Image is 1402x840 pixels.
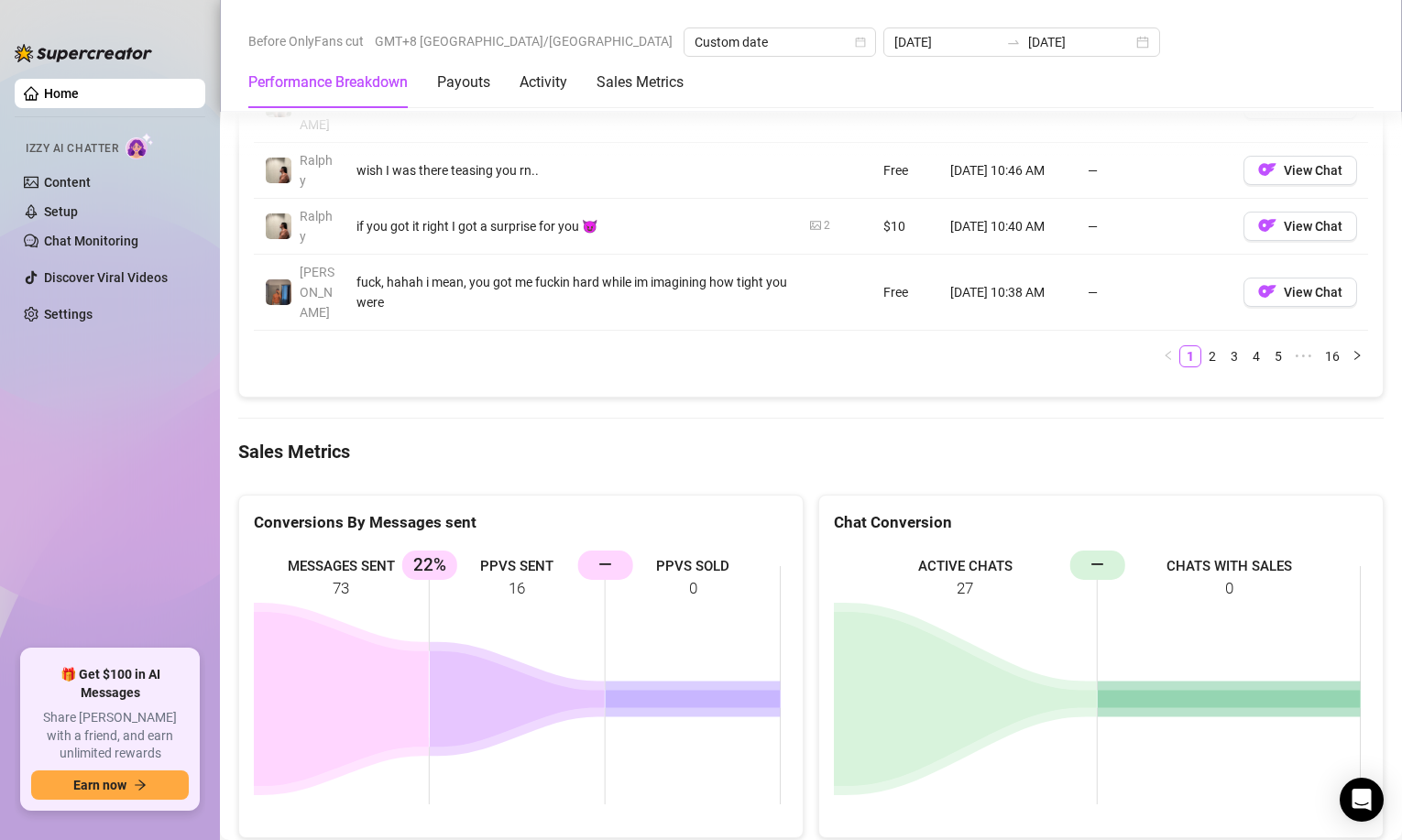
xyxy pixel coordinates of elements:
a: 5 [1268,346,1288,366]
span: calendar [855,37,866,48]
a: OFView Chat [1243,167,1357,181]
li: Next Page [1346,345,1368,367]
td: Free [872,143,939,199]
td: — [1077,255,1232,331]
li: Previous Page [1157,345,1179,367]
span: swap-right [1006,35,1021,49]
button: OFView Chat [1243,212,1357,241]
span: Earn now [73,778,126,792]
div: Open Intercom Messenger [1340,778,1384,822]
li: 5 [1267,345,1289,367]
span: Before OnlyFans cut [248,27,364,55]
div: Activity [520,71,567,93]
div: Sales Metrics [597,71,684,93]
img: OF [1258,216,1276,235]
span: GMT+8 [GEOGRAPHIC_DATA]/[GEOGRAPHIC_DATA] [375,27,673,55]
span: ••• [1289,345,1319,367]
span: left [1163,350,1174,361]
a: OFView Chat [1243,101,1357,115]
span: View Chat [1284,219,1342,234]
a: 16 [1320,346,1345,366]
a: OFView Chat [1243,223,1357,237]
li: 1 [1179,345,1201,367]
div: Payouts [437,71,490,93]
span: Ralphy [300,153,333,188]
button: left [1157,345,1179,367]
a: Setup [44,204,78,219]
span: right [1352,350,1363,361]
a: Content [44,175,91,190]
span: Share [PERSON_NAME] with a friend, and earn unlimited rewards [31,709,189,763]
li: 4 [1245,345,1267,367]
li: 3 [1223,345,1245,367]
div: fuck, hahah i mean, you got me fuckin hard while im imagining how tight you were [356,272,788,312]
span: Izzy AI Chatter [26,140,118,158]
a: 2 [1202,346,1222,366]
div: Performance Breakdown [248,71,408,93]
button: OFView Chat [1243,278,1357,307]
img: Ralphy [266,213,291,239]
a: Home [44,86,79,101]
a: Chat Monitoring [44,234,138,248]
button: Earn nowarrow-right [31,770,189,800]
td: — [1077,199,1232,255]
a: 3 [1224,346,1244,366]
div: Chat Conversion [834,510,1368,535]
td: [DATE] 10:40 AM [939,199,1077,255]
button: right [1346,345,1368,367]
span: arrow-right [134,779,147,791]
span: View Chat [1284,163,1342,178]
img: OF [1258,282,1276,300]
input: Start date [894,32,999,52]
li: 2 [1201,345,1223,367]
h4: Sales Metrics [238,439,1384,464]
span: Custom date [695,28,865,56]
img: Ralphy [266,158,291,183]
div: Conversions By Messages sent [254,510,788,535]
span: picture [810,220,821,231]
span: Ralphy [300,209,333,244]
a: 1 [1180,346,1200,366]
img: OF [1258,160,1276,179]
a: Discover Viral Videos [44,270,168,285]
td: Free [872,255,939,331]
div: 2 [824,217,830,235]
td: $10 [872,199,939,255]
span: 🎁 Get $100 in AI Messages [31,666,189,702]
img: Wayne [266,279,291,305]
li: 16 [1319,345,1346,367]
a: 4 [1246,346,1266,366]
td: — [1077,143,1232,199]
a: Settings [44,307,93,322]
span: View Chat [1284,285,1342,300]
li: Next 5 Pages [1289,345,1319,367]
button: OFView Chat [1243,156,1357,185]
img: logo-BBDzfeDw.svg [15,44,152,62]
input: End date [1028,32,1133,52]
span: to [1006,35,1021,49]
a: OFView Chat [1243,289,1357,303]
span: [PERSON_NAME] [300,77,334,132]
img: AI Chatter [126,133,154,159]
td: [DATE] 10:38 AM [939,255,1077,331]
td: [DATE] 10:46 AM [939,143,1077,199]
div: if you got it right I got a surprise for you 😈 [356,216,788,236]
span: [PERSON_NAME] [300,265,334,320]
div: wish I was there teasing you rn.. [356,160,788,180]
